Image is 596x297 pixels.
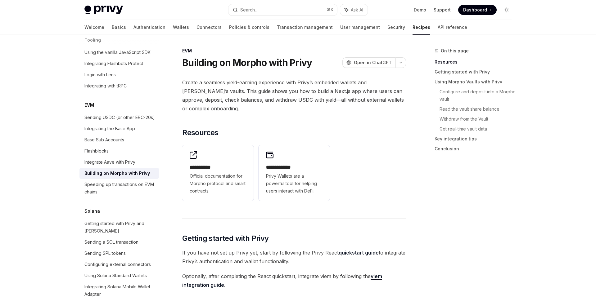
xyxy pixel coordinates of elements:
a: Using Morpho Vaults with Privy [435,77,517,87]
a: Withdraw from the Vault [440,114,517,124]
h5: EVM [84,101,94,109]
span: Privy Wallets are a powerful tool for helping users interact with DeFi. [266,172,323,195]
div: EVM [182,48,406,54]
a: Policies & controls [229,20,269,35]
div: Base Sub Accounts [84,136,124,144]
a: Configure and deposit into a Morpho vault [440,87,517,104]
div: Flashblocks [84,147,109,155]
span: Official documentation for Morpho protocol and smart contracts. [190,172,246,195]
span: Resources [182,128,219,138]
a: Support [434,7,451,13]
a: Integrating with tRPC [79,80,159,91]
a: Key integration tips [435,134,517,144]
a: Wallets [173,20,189,35]
div: Configuring external connectors [84,261,151,268]
a: Login with Lens [79,69,159,80]
div: Login with Lens [84,71,116,78]
div: Building on Morpho with Privy [84,170,150,177]
span: Getting started with Privy [182,233,269,243]
a: Base Sub Accounts [79,134,159,145]
button: Toggle dark mode [502,5,512,15]
a: Recipes [413,20,430,35]
h1: Building on Morpho with Privy [182,57,312,68]
a: Dashboard [458,5,497,15]
a: Speeding up transactions on EVM chains [79,179,159,197]
span: Optionally, after completing the React quickstart, integrate viem by following the . [182,272,406,289]
div: Using Solana Standard Wallets [84,272,147,279]
a: Authentication [133,20,165,35]
div: Getting started with Privy and [PERSON_NAME] [84,220,155,235]
a: API reference [438,20,467,35]
a: **** **** *Official documentation for Morpho protocol and smart contracts. [182,145,254,201]
div: Sending a SOL transaction [84,238,138,246]
span: Ask AI [351,7,363,13]
a: Using the vanilla JavaScript SDK [79,47,159,58]
a: Welcome [84,20,104,35]
div: Integrating Flashbots Protect [84,60,143,67]
img: light logo [84,6,123,14]
a: Conclusion [435,144,517,154]
a: Get real-time vault data [440,124,517,134]
a: Sending SPL tokens [79,248,159,259]
span: Open in ChatGPT [354,60,392,66]
a: Configuring external connectors [79,259,159,270]
span: If you have not set up Privy yet, start by following the Privy React to integrate Privy’s authent... [182,248,406,266]
button: Open in ChatGPT [342,57,395,68]
div: Integrating with tRPC [84,82,127,90]
a: Integrating the Base App [79,123,159,134]
a: Transaction management [277,20,333,35]
button: Ask AI [340,4,368,16]
a: Resources [435,57,517,67]
a: Sending a SOL transaction [79,237,159,248]
a: Integrating Flashbots Protect [79,58,159,69]
a: Demo [414,7,426,13]
div: Sending SPL tokens [84,250,126,257]
div: Integrating the Base App [84,125,135,132]
a: Read the vault share balance [440,104,517,114]
div: Using the vanilla JavaScript SDK [84,49,151,56]
div: Integrate Aave with Privy [84,158,135,166]
button: Search...⌘K [228,4,337,16]
a: Connectors [196,20,222,35]
span: Dashboard [463,7,487,13]
a: Security [387,20,405,35]
h5: Solana [84,207,100,215]
a: Integrate Aave with Privy [79,157,159,168]
div: Speeding up transactions on EVM chains [84,181,155,196]
div: Sending USDC (or other ERC-20s) [84,114,155,121]
a: User management [340,20,380,35]
a: Sending USDC (or other ERC-20s) [79,112,159,123]
a: quickstart guide [339,250,379,256]
span: ⌘ K [327,7,333,12]
a: Getting started with Privy [435,67,517,77]
span: Create a seamless yield-earning experience with Privy’s embedded wallets and [PERSON_NAME]’s vaul... [182,78,406,113]
a: **** **** ***Privy Wallets are a powerful tool for helping users interact with DeFi. [259,145,330,201]
span: On this page [441,47,469,55]
a: Building on Morpho with Privy [79,168,159,179]
a: Basics [112,20,126,35]
div: Search... [240,6,258,14]
a: Getting started with Privy and [PERSON_NAME] [79,218,159,237]
a: Using Solana Standard Wallets [79,270,159,281]
a: Flashblocks [79,145,159,157]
